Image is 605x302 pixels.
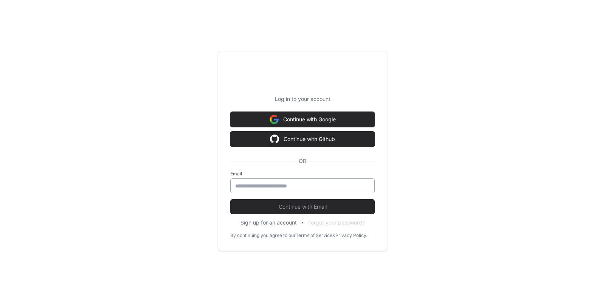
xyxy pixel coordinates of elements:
span: Continue with Email [230,203,375,211]
label: Email [230,171,375,177]
div: & [332,232,335,239]
button: Continue with Google [230,112,375,127]
button: Forgot your password? [308,219,365,226]
button: Sign up for an account [240,219,297,226]
div: By continuing you agree to our [230,232,296,239]
img: Sign in with google [270,112,279,127]
span: OR [296,157,309,165]
p: Log in to your account [230,95,375,103]
img: Sign in with google [270,132,279,147]
a: Privacy Policy. [335,232,367,239]
button: Continue with Email [230,199,375,214]
button: Continue with Github [230,132,375,147]
a: Terms of Service [296,232,332,239]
